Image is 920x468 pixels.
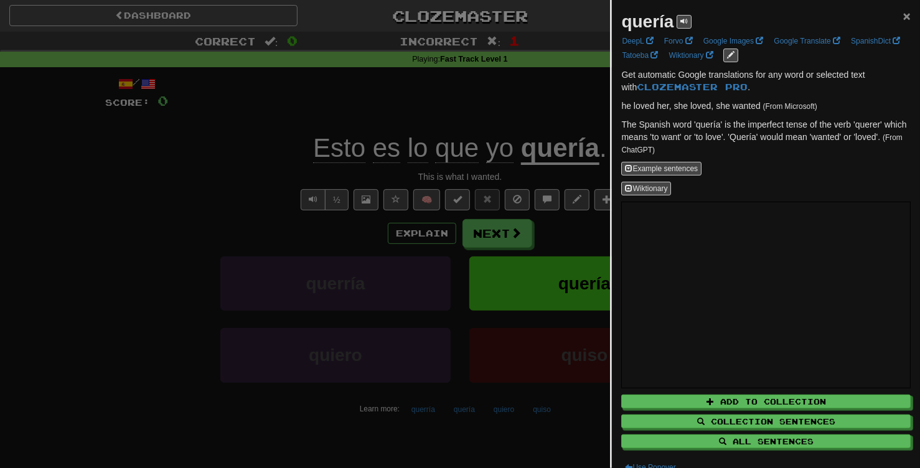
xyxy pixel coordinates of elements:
a: SpanishDict [847,34,904,48]
a: Tatoeba [618,49,662,62]
a: Wiktionary [665,49,716,62]
p: The Spanish word 'quería' is the imperfect tense of the verb 'querer' which means 'to want' or 't... [621,118,911,156]
span: × [903,9,911,23]
small: (From Microsoft) [763,102,817,111]
button: Add to Collection [621,395,911,408]
button: edit links [723,49,738,62]
button: Example sentences [621,162,702,175]
p: he loved her, she loved, she wanted [621,100,911,112]
a: Forvo [660,34,697,48]
p: Get automatic Google translations for any word or selected text with . [621,68,911,93]
strong: quería [621,12,674,31]
button: Close [903,9,911,22]
a: DeepL [618,34,657,48]
button: Collection Sentences [621,414,911,428]
a: Google Images [700,34,767,48]
a: Clozemaster Pro [637,82,748,92]
small: (From ChatGPT) [621,133,902,154]
button: All Sentences [621,434,911,448]
button: Wiktionary [621,182,671,195]
a: Google Translate [770,34,844,48]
